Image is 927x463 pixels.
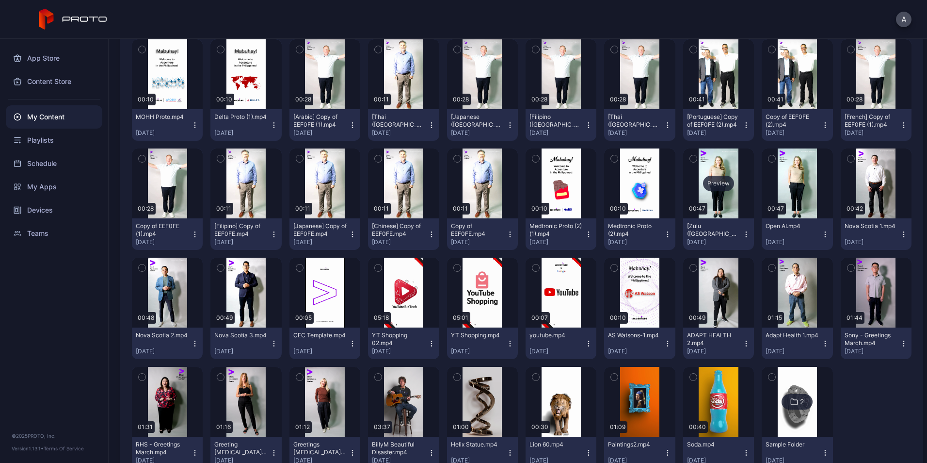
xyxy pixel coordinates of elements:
[529,331,583,339] div: youtube.mp4
[293,113,347,129] div: [Arabic] Copy of EEF0FE (1).mp4
[368,218,439,250] button: [Chinese] Copy of EEF0FE.mp4[DATE]
[136,331,189,339] div: Nova Scotia 2.mp4
[703,176,734,191] div: Preview
[766,441,819,448] div: Sample Folder
[608,222,661,238] div: Medtronic Proto (2).mp4
[447,328,518,359] button: YT Shopping.mp4[DATE]
[604,218,675,250] button: Medtronic Proto (2).mp4[DATE]
[136,238,191,246] div: [DATE]
[214,238,270,246] div: [DATE]
[451,441,504,448] div: Helix Statue.mp4
[368,109,439,141] button: [Thai ([GEOGRAPHIC_DATA])] Copy of EEF0FE.mp4[DATE]
[12,446,44,451] span: Version 1.13.1 •
[687,129,742,137] div: [DATE]
[845,222,898,230] div: Nova Scotia 1.mp4
[451,347,506,355] div: [DATE]
[372,331,425,347] div: YT Shopping 02.mp4
[132,218,203,250] button: Copy of EEF0FE (1).mp4[DATE]
[608,441,661,448] div: Paintings2.mp4
[6,70,102,93] div: Content Store
[687,331,740,347] div: ADAPT HEALTH 2.mp4
[687,347,742,355] div: [DATE]
[136,347,191,355] div: [DATE]
[6,198,102,222] a: Devices
[526,218,596,250] button: Medtronic Proto (2) (1).mp4[DATE]
[289,328,360,359] button: CEC Template.mp4[DATE]
[766,331,819,339] div: Adapt Health 1.mp4
[6,105,102,129] div: My Content
[687,113,740,129] div: [Portuguese] Copy of EEF0FE (2).mp4
[44,446,84,451] a: Terms Of Service
[683,328,754,359] button: ADAPT HEALTH 2.mp4[DATE]
[845,331,898,347] div: Sony - Greetings March.mp4
[214,347,270,355] div: [DATE]
[214,113,268,121] div: Delta Proto (1).mp4
[451,222,504,238] div: Copy of EEF0FE.mp4
[845,347,900,355] div: [DATE]
[683,218,754,250] button: [Zulu ([GEOGRAPHIC_DATA])] Open AI.mp4[DATE]
[604,109,675,141] button: [Thai ([GEOGRAPHIC_DATA])] Copy of EEF0FE (1).mp4[DATE]
[766,347,821,355] div: [DATE]
[766,129,821,137] div: [DATE]
[372,347,427,355] div: [DATE]
[762,109,832,141] button: Copy of EEF0FE (2).mp4[DATE]
[293,347,349,355] div: [DATE]
[451,331,504,339] div: YT Shopping.mp4
[526,109,596,141] button: [Filipino ([GEOGRAPHIC_DATA])] Copy of EEF0FE (1).mp4[DATE]
[766,222,819,230] div: Open AI.mp4
[529,347,585,355] div: [DATE]
[6,222,102,245] a: Teams
[6,47,102,70] a: App Store
[608,129,663,137] div: [DATE]
[526,328,596,359] button: youtube.mp4[DATE]
[762,328,832,359] button: Adapt Health 1.mp4[DATE]
[289,218,360,250] button: [Japanese] Copy of EEF0FE.mp4[DATE]
[6,152,102,175] a: Schedule
[293,441,347,456] div: Greetings Cambia - Aimee.mp4
[6,129,102,152] a: Playlists
[368,328,439,359] button: YT Shopping 02.mp4[DATE]
[210,328,281,359] button: Nova Scotia 3.mp4[DATE]
[800,397,804,406] div: 2
[841,218,911,250] button: Nova Scotia 1.mp4[DATE]
[608,347,663,355] div: [DATE]
[6,175,102,198] div: My Apps
[608,238,663,246] div: [DATE]
[687,238,742,246] div: [DATE]
[841,328,911,359] button: Sony - Greetings March.mp4[DATE]
[289,109,360,141] button: [Arabic] Copy of EEF0FE (1).mp4[DATE]
[451,238,506,246] div: [DATE]
[12,432,96,440] div: © 2025 PROTO, Inc.
[529,129,585,137] div: [DATE]
[896,12,911,27] button: A
[604,328,675,359] button: AS Watsons-1.mp4[DATE]
[293,238,349,246] div: [DATE]
[372,222,425,238] div: [Chinese] Copy of EEF0FE.mp4
[136,113,189,121] div: MOHH Proto.mp4
[529,441,583,448] div: Lion 60.mp4
[372,129,427,137] div: [DATE]
[372,238,427,246] div: [DATE]
[608,331,661,339] div: AS Watsons-1.mp4
[451,113,504,129] div: [Japanese (Japan)] Copy of EEF0FE (1).mp4
[210,109,281,141] button: Delta Proto (1).mp4[DATE]
[529,113,583,129] div: [Filipino (Philippines)] Copy of EEF0FE (1).mp4
[293,129,349,137] div: [DATE]
[293,331,347,339] div: CEC Template.mp4
[687,222,740,238] div: [Zulu (South Africa)] Open AI.mp4
[214,441,268,456] div: Greeting Cambia - Beth.mp4
[293,222,347,238] div: [Japanese] Copy of EEF0FE.mp4
[687,441,740,448] div: Soda.mp4
[447,218,518,250] button: Copy of EEF0FE.mp4[DATE]
[766,238,821,246] div: [DATE]
[766,113,819,129] div: Copy of EEF0FE (2).mp4
[132,109,203,141] button: MOHH Proto.mp4[DATE]
[132,328,203,359] button: Nova Scotia 2.mp4[DATE]
[762,218,832,250] button: Open AI.mp4[DATE]
[214,331,268,339] div: Nova Scotia 3.mp4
